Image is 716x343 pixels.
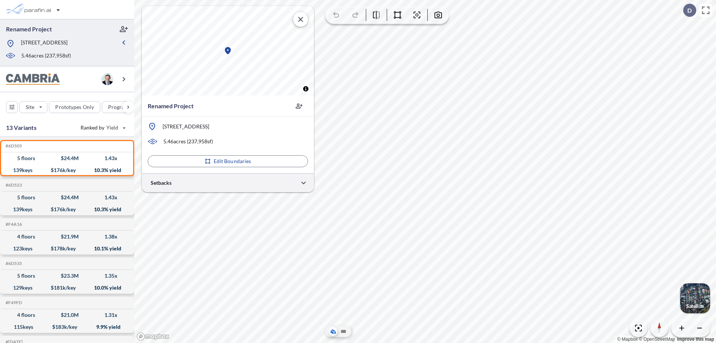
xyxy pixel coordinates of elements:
[329,327,337,336] button: Aerial View
[617,337,638,342] a: Mapbox
[101,73,113,85] img: user logo
[680,283,710,313] button: Switcher ImageSatellite
[214,158,251,165] p: Edit Boundaries
[304,85,308,93] span: Toggle attribution
[148,155,308,167] button: Edit Boundaries
[26,103,34,111] p: Site
[639,337,675,342] a: OpenStreetMap
[223,46,232,55] div: Map marker
[49,101,100,113] button: Prototypes Only
[136,332,169,341] a: Mapbox homepage
[19,101,47,113] button: Site
[21,52,71,60] p: 5.46 acres ( 237,958 sf)
[21,39,67,48] p: [STREET_ADDRESS]
[6,123,37,132] p: 13 Variants
[339,327,348,336] button: Site Plan
[6,25,52,33] p: Renamed Project
[55,103,94,111] p: Prototypes Only
[163,138,213,145] p: 5.46 acres ( 237,958 sf)
[677,337,714,342] a: Improve this map
[142,6,314,96] canvas: Map
[148,102,194,110] p: Renamed Project
[4,143,22,149] h5: Click to copy the code
[102,101,142,113] button: Program
[4,300,22,305] h5: Click to copy the code
[163,123,209,130] p: [STREET_ADDRESS]
[301,84,310,93] button: Toggle attribution
[686,303,704,309] p: Satellite
[75,122,131,134] button: Ranked by Yield
[4,261,22,266] h5: Click to copy the code
[106,124,119,131] span: Yield
[108,103,129,111] p: Program
[6,74,60,85] img: BrandImage
[4,222,22,227] h5: Click to copy the code
[687,7,692,14] p: D
[4,183,22,188] h5: Click to copy the code
[680,283,710,313] img: Switcher Image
